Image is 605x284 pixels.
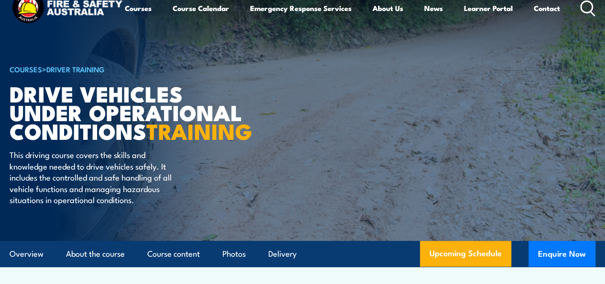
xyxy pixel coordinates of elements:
[147,241,200,267] a: Course content
[10,241,44,267] a: Overview
[10,63,246,75] h6: >
[146,114,253,147] strong: TRAINING
[10,149,184,205] p: This driving course covers the skills and knowledge needed to drive vehicles safely. It includes ...
[66,241,125,267] a: About the course
[10,64,42,74] a: COURSES
[528,241,595,267] button: Enquire Now
[222,241,246,267] a: Photos
[46,64,105,74] a: Driver Training
[268,241,297,267] a: Delivery
[420,241,511,267] a: Upcoming Schedule
[10,84,246,140] h1: Drive Vehicles under Operational Conditions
